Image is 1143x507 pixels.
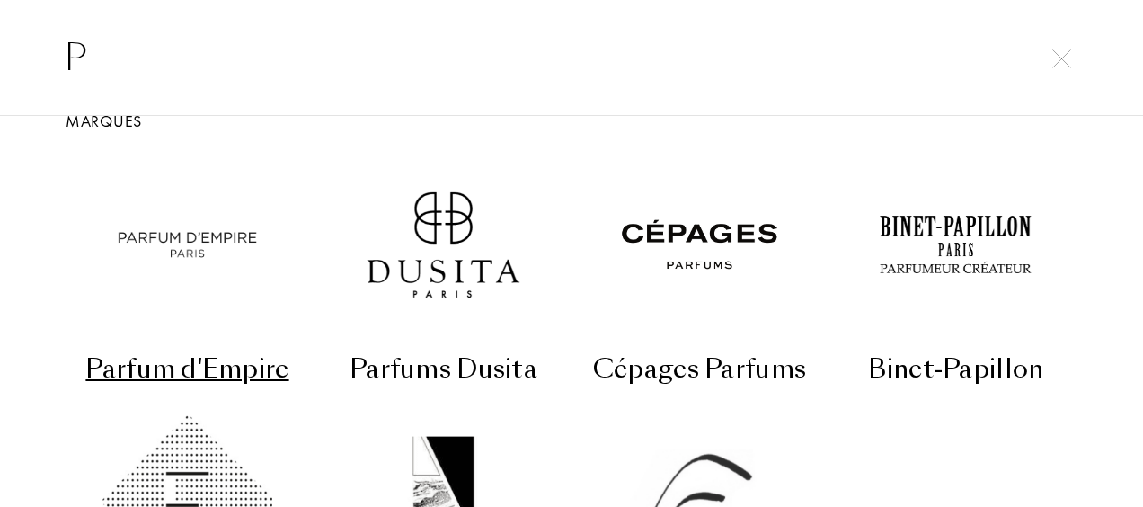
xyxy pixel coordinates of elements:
[835,351,1077,387] div: Binet-Papillon
[871,160,1040,329] img: Binet-Papillon
[315,133,571,389] a: Parfums DusitaParfums Dusita
[28,31,1115,84] input: Rechercher
[571,133,828,389] a: Cépages ParfumsCépages Parfums
[579,351,820,387] div: Cépages Parfums
[359,160,527,329] img: Parfums Dusita
[323,351,564,387] div: Parfums Dusita
[59,133,315,389] a: Parfum d'EmpireParfum d'Empire
[1052,49,1071,68] img: cross.svg
[828,133,1084,389] a: Binet-PapillonBinet-Papillon
[66,351,308,387] div: Parfum d'Empire
[615,160,784,329] img: Cépages Parfums
[102,160,271,329] img: Parfum d'Empire
[46,109,1097,133] div: Marques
